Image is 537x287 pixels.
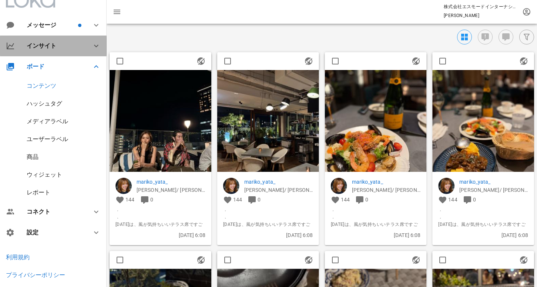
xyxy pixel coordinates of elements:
span: [DATE]は、風が気持ちいいテラス席ですごく [223,221,313,236]
a: ウィジェット [27,171,62,178]
a: コンテンツ [27,82,56,89]
span: [DATE]は、風が気持ちいいテラス席ですごく [331,221,421,236]
div: インサイト [27,42,83,49]
div: 設定 [27,229,83,236]
span: ． [115,206,205,213]
img: 1482717552436753_18529681456051990_8805122339493889136_n.jpg [110,70,211,172]
div: コネクト [27,208,83,215]
span: 144 [125,197,134,203]
img: 1482719552053131_18529681582051990_887065794887980959_n.jpg [325,70,427,172]
p: 八田 真理子/ 마리 [137,186,205,194]
div: ボード [27,63,83,70]
a: mariko_yata_ [352,178,421,186]
span: [DATE]は、風が気持ちいいテラス席ですごく [115,221,205,236]
a: プライバシーポリシー [6,271,65,278]
p: [DATE] 6:08 [115,231,205,239]
a: mariko_yata_ [137,178,205,186]
span: 0 [473,197,476,203]
img: mariko_yata_ [438,178,454,194]
a: レポート [27,189,50,196]
p: [DATE] 6:08 [223,231,313,239]
a: mariko_yata_ [459,178,528,186]
img: 1482718551798099_18529681489051990_8637020150405843144_n.jpg [217,70,319,172]
span: 0 [150,197,153,203]
span: バッジ [78,24,81,27]
p: [DATE] 6:08 [331,231,421,239]
a: 利用規約 [6,254,30,261]
span: 0 [365,197,368,203]
span: ． [438,213,528,221]
span: ． [115,213,205,221]
span: ． [223,206,313,213]
span: 144 [233,197,242,203]
span: ． [223,213,313,221]
img: mariko_yata_ [223,178,239,194]
span: ． [331,213,421,221]
a: mariko_yata_ [244,178,313,186]
span: [DATE]は、風が気持ちいいテラス席ですごく [438,221,528,236]
p: 八田 真理子/ 마리 [244,186,313,194]
span: 144 [341,197,350,203]
img: 1482720552061511_18529681600051990_1119589820221482390_n.jpg [432,70,534,172]
a: ユーザーラベル [27,136,68,143]
a: メディアラベル [27,118,68,125]
p: 八田 真理子/ 마리 [459,186,528,194]
p: [DATE] 6:08 [438,231,528,239]
img: mariko_yata_ [115,178,132,194]
p: 株式会社エスモードインターナショナル [444,3,518,10]
img: mariko_yata_ [331,178,347,194]
span: ． [331,206,421,213]
a: 商品 [27,153,38,160]
p: [PERSON_NAME] [444,12,518,19]
a: ハッシュタグ [27,100,62,107]
p: 八田 真理子/ 마리 [352,186,421,194]
span: ． [438,206,528,213]
span: 0 [258,197,261,203]
span: 144 [448,197,457,203]
div: メッセージ [27,21,77,29]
